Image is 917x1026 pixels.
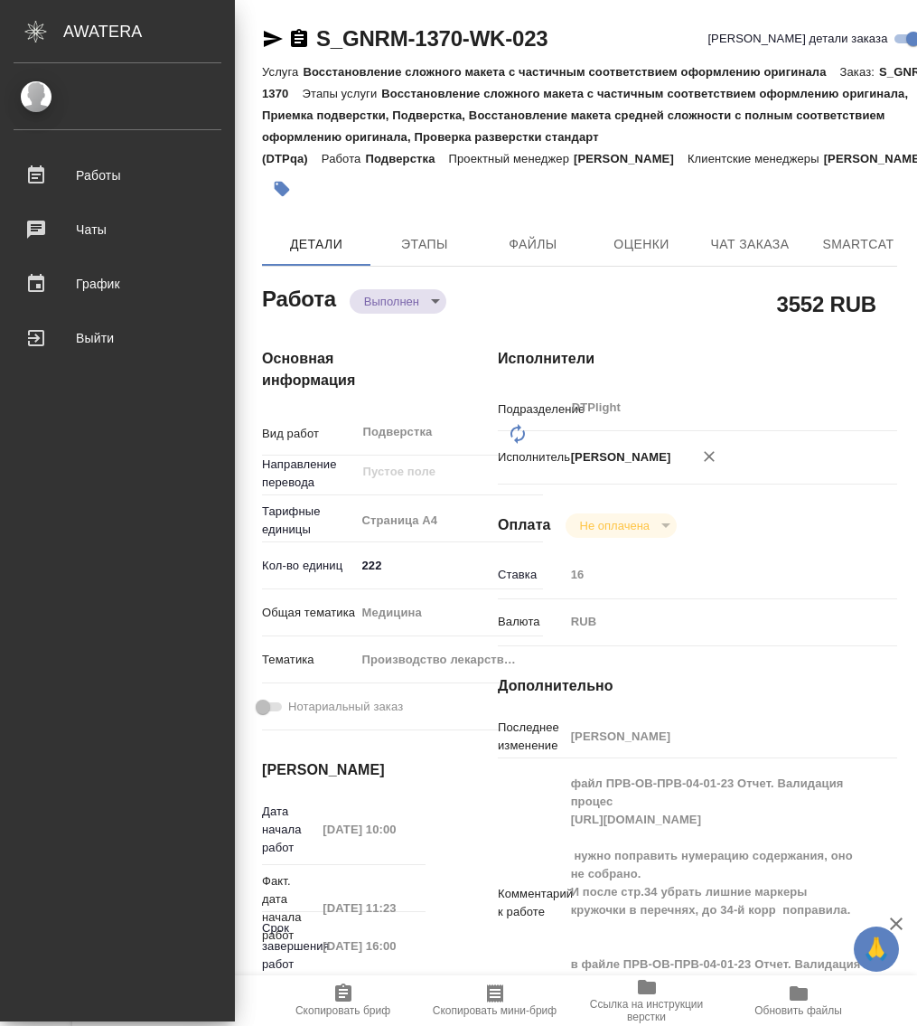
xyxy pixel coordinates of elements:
p: Этапы услуги [302,87,381,100]
button: Скопировать бриф [267,975,419,1026]
p: Комментарий к работе [498,885,565,921]
input: Пустое поле [565,561,865,588]
div: Выйти [14,325,221,352]
a: Работы [5,153,230,198]
span: SmartCat [815,233,902,256]
input: Пустое поле [316,933,426,959]
div: Производство лекарственных препаратов [356,645,543,675]
p: Услуга [262,65,303,79]
h2: 3552 RUB [777,288,876,319]
a: График [5,261,230,306]
p: Заказ: [840,65,879,79]
h2: Работа [262,281,336,314]
p: [PERSON_NAME] [574,152,688,165]
span: Этапы [381,233,468,256]
button: Скопировать ссылку [288,28,310,50]
div: AWATERA [63,14,235,50]
p: Вид работ [262,425,356,443]
input: Пустое поле [565,723,865,749]
p: Подверстка [365,152,448,165]
input: ✎ Введи что-нибудь [356,552,543,579]
h4: Основная информация [262,348,426,391]
span: 🙏 [861,930,892,968]
div: Страница А4 [356,505,543,536]
span: Скопировать мини-бриф [433,1004,557,1017]
p: Дата начала работ [262,803,316,857]
button: Скопировать ссылку для ЯМессенджера [262,28,284,50]
button: Выполнен [359,294,425,309]
p: Срок завершения работ [262,919,316,974]
button: Ссылка на инструкции верстки [571,975,723,1026]
div: Чаты [14,216,221,243]
span: Обновить файлы [754,1004,842,1017]
p: Тарифные единицы [262,503,356,539]
div: RUB [565,607,865,637]
button: Удалить исполнителя [689,437,729,476]
span: Нотариальный заказ [288,698,403,716]
button: Скопировать мини-бриф [419,975,571,1026]
h4: [PERSON_NAME] [262,759,426,781]
p: Восстановление сложного макета с частичным соответствием оформлению оригинала, Приемка подверстки... [262,87,908,165]
a: S_GNRM-1370-WK-023 [316,26,547,51]
p: Общая тематика [262,604,356,622]
button: Обновить файлы [723,975,875,1026]
p: Кол-во единиц [262,557,356,575]
span: [PERSON_NAME] детали заказа [707,30,887,48]
a: Чаты [5,207,230,252]
p: Исполнитель [498,448,565,466]
div: График [14,270,221,297]
span: Оценки [598,233,685,256]
input: Пустое поле [361,461,501,483]
span: Ссылка на инструкции верстки [582,998,712,1023]
p: Факт. дата начала работ [262,872,316,945]
input: Пустое поле [316,816,426,842]
span: Детали [273,233,360,256]
div: Выполнен [350,289,446,314]
span: Файлы [490,233,576,256]
p: [PERSON_NAME] [565,448,671,466]
p: Работа [322,152,366,165]
p: Последнее изменение [498,719,565,755]
p: Тематика [262,651,356,669]
button: Не оплачена [575,518,655,533]
p: Направление перевода [262,456,356,492]
input: Пустое поле [316,895,426,921]
span: Скопировать бриф [295,1004,390,1017]
p: Подразделение [498,400,565,419]
p: Проектный менеджер [449,152,574,165]
div: Работы [14,162,221,189]
p: Восстановление сложного макета с частичным соответствием оформлению оригинала [303,65,839,79]
span: Чат заказа [706,233,793,256]
h4: Дополнительно [498,675,897,697]
button: Добавить тэг [262,169,302,209]
a: Выйти [5,315,230,361]
button: 🙏 [854,927,899,972]
p: Клиентские менеджеры [688,152,824,165]
div: Выполнен [566,513,677,538]
h4: Исполнители [498,348,897,370]
div: Медицина [356,598,543,628]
